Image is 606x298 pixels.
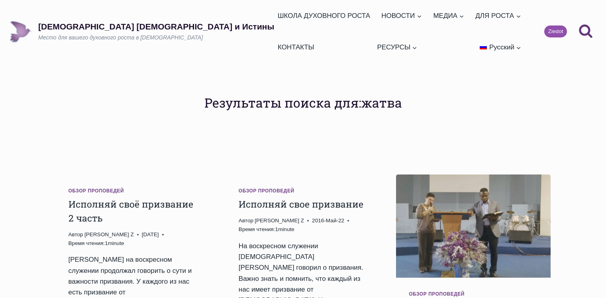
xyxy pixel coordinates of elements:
[108,240,124,246] span: minute
[489,43,514,51] span: Русский
[204,93,402,112] h1: Результаты поиска для:
[239,216,253,225] span: Автор
[69,198,193,224] a: Исполняй своё призвание 2 часть
[142,230,159,239] time: [DATE]
[396,174,550,277] img: Важность слышать голос Божий
[274,31,318,63] a: КОНТАКТЫ
[69,230,83,239] span: Автор
[239,188,294,194] a: Обзор проповедей
[255,218,304,223] a: [PERSON_NAME] Z
[239,226,275,232] span: Время чтения:
[239,198,363,210] a: Исполняй свое призвание
[374,31,421,63] a: РЕСУРСЫ
[476,10,521,21] span: ДЛЯ РОСТА
[10,21,274,43] a: [DEMOGRAPHIC_DATA] [DEMOGRAPHIC_DATA] и ИстиныМесто для вашего духовного роста в [DEMOGRAPHIC_DATA]
[239,225,294,234] span: 1
[69,240,105,246] span: Время чтения:
[477,31,524,63] a: Русский
[361,94,402,111] span: жатва
[409,291,465,297] a: Обзор проповедей
[84,231,134,237] a: [PERSON_NAME] Z
[544,25,567,37] a: Ziedot
[10,21,31,43] img: Draudze Gars un Patiesība
[433,10,465,21] span: МЕДИА
[382,10,422,21] span: НОВОСТИ
[38,22,274,31] p: [DEMOGRAPHIC_DATA] [DEMOGRAPHIC_DATA] и Истины
[69,188,124,194] a: Обзор проповедей
[377,42,417,53] span: РЕСУРСЫ
[278,226,294,232] span: minute
[69,239,124,248] span: 1
[312,216,344,225] time: 2016-Май-22
[38,34,274,42] p: Место для вашего духовного роста в [DEMOGRAPHIC_DATA]
[575,21,596,42] button: Показать форму поиска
